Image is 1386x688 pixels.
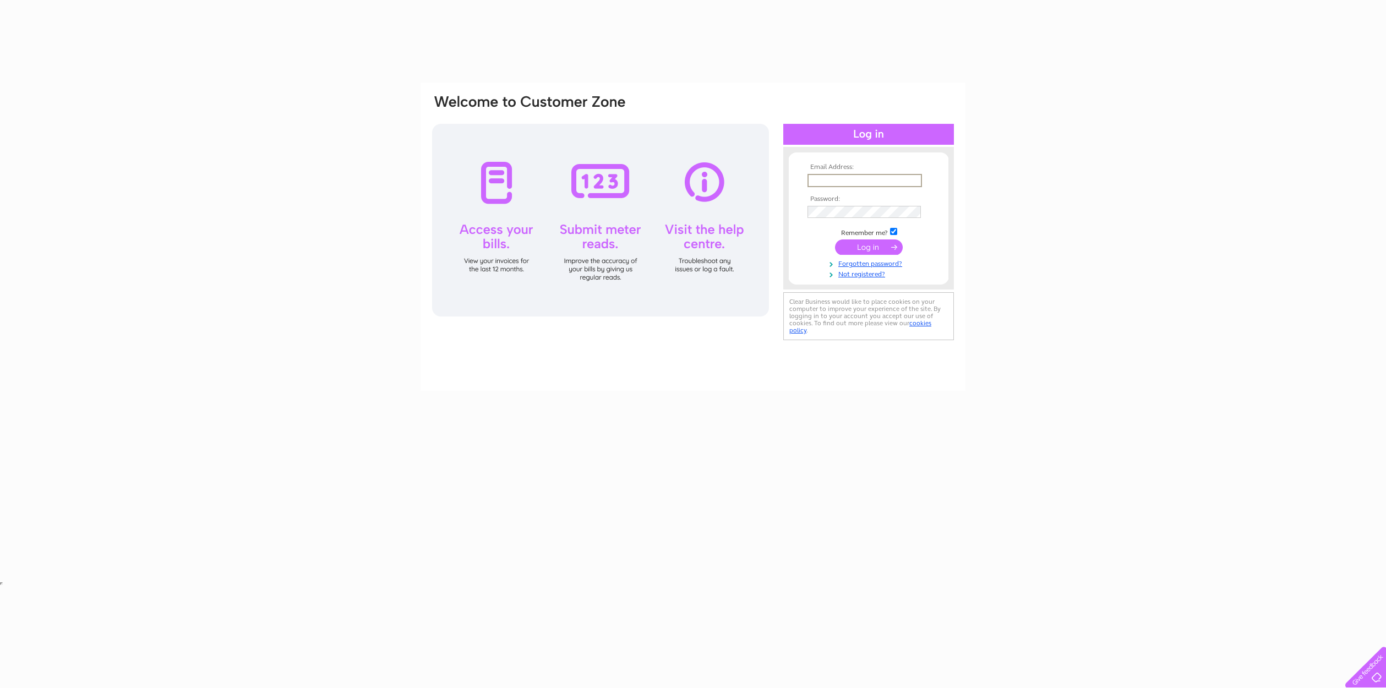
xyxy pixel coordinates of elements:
[805,226,932,237] td: Remember me?
[835,239,903,255] input: Submit
[783,292,954,340] div: Clear Business would like to place cookies on your computer to improve your experience of the sit...
[805,195,932,203] th: Password:
[789,319,931,334] a: cookies policy
[805,163,932,171] th: Email Address:
[807,268,932,279] a: Not registered?
[807,258,932,268] a: Forgotten password?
